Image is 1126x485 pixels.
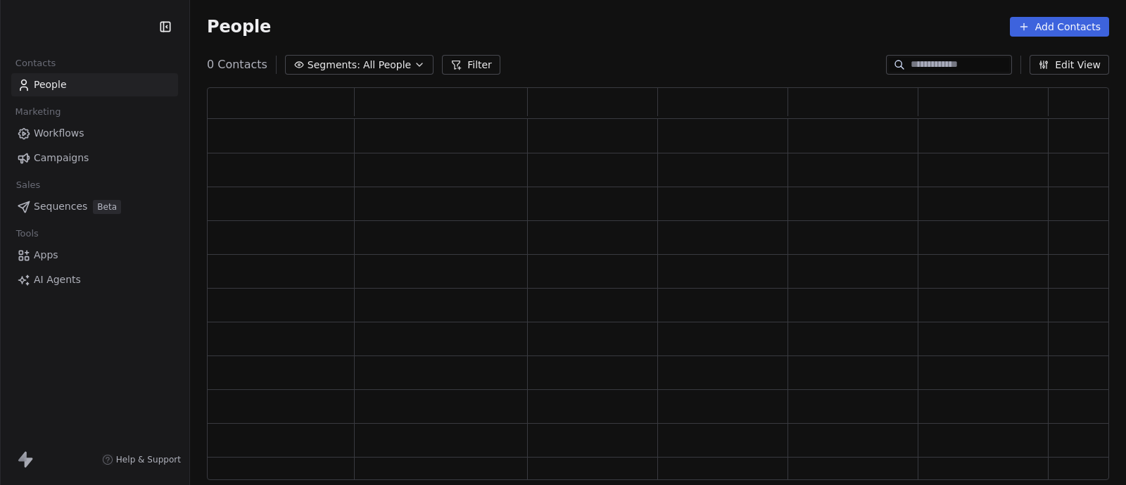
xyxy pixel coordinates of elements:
[11,122,178,145] a: Workflows
[34,199,87,214] span: Sequences
[34,248,58,263] span: Apps
[308,58,360,73] span: Segments:
[93,200,121,214] span: Beta
[1010,17,1109,37] button: Add Contacts
[11,73,178,96] a: People
[34,272,81,287] span: AI Agents
[10,223,44,244] span: Tools
[10,175,46,196] span: Sales
[1030,55,1109,75] button: Edit View
[11,244,178,267] a: Apps
[207,56,267,73] span: 0 Contacts
[11,268,178,291] a: AI Agents
[34,126,84,141] span: Workflows
[363,58,411,73] span: All People
[116,454,181,465] span: Help & Support
[442,55,500,75] button: Filter
[34,151,89,165] span: Campaigns
[102,454,181,465] a: Help & Support
[9,101,67,122] span: Marketing
[11,195,178,218] a: SequencesBeta
[11,146,178,170] a: Campaigns
[207,16,271,37] span: People
[9,53,62,74] span: Contacts
[34,77,67,92] span: People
